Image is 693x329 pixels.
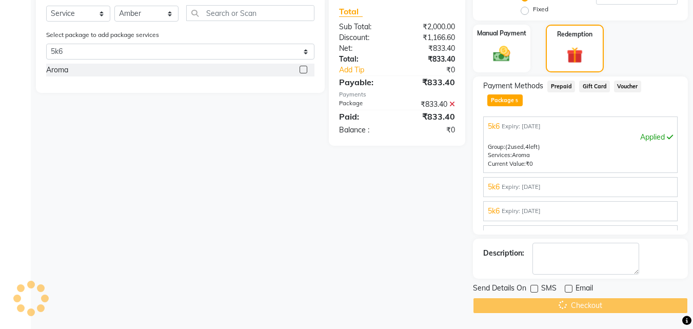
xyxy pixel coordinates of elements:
[397,76,463,88] div: ₹833.40
[488,160,526,167] span: Current Value:
[533,5,548,14] label: Fixed
[541,283,557,296] span: SMS
[331,54,397,65] div: Total:
[331,76,397,88] div: Payable:
[502,122,541,131] span: Expiry: [DATE]
[397,32,463,43] div: ₹1,166.60
[339,6,363,17] span: Total
[397,110,463,123] div: ₹833.40
[614,81,641,92] span: Voucher
[473,283,526,296] span: Send Details On
[331,43,397,54] div: Net:
[502,183,541,191] span: Expiry: [DATE]
[488,132,673,143] div: Applied
[339,90,455,99] div: Payments
[502,207,541,216] span: Expiry: [DATE]
[408,65,463,75] div: ₹0
[331,125,397,136] div: Balance :
[483,81,543,91] span: Payment Methods
[397,125,463,136] div: ₹0
[514,98,520,104] span: 5
[477,29,526,38] label: Manual Payment
[512,151,530,159] span: Aroma
[488,151,512,159] span: Services:
[505,143,540,150] span: used, left)
[331,110,397,123] div: Paid:
[557,30,592,39] label: Redemption
[46,65,68,75] div: Aroma
[505,143,511,150] span: (2
[579,81,610,92] span: Gift Card
[562,45,588,65] img: _gift.svg
[331,32,397,43] div: Discount:
[487,94,523,106] span: Package
[397,54,463,65] div: ₹833.40
[488,182,500,192] span: 5k6
[331,99,397,110] div: Package
[576,283,593,296] span: Email
[397,99,463,110] div: ₹833.40
[526,160,533,167] span: ₹0
[46,30,159,40] label: Select package to add package services
[331,22,397,32] div: Sub Total:
[488,143,505,150] span: Group:
[397,22,463,32] div: ₹2,000.00
[525,143,529,150] span: 4
[186,5,314,21] input: Search or Scan
[483,248,524,259] div: Description:
[488,121,500,132] span: 5k6
[488,206,500,217] span: 5k6
[397,43,463,54] div: ₹833.40
[331,65,408,75] a: Add Tip
[488,230,500,241] span: 5k6
[488,44,516,64] img: _cash.svg
[547,81,575,92] span: Prepaid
